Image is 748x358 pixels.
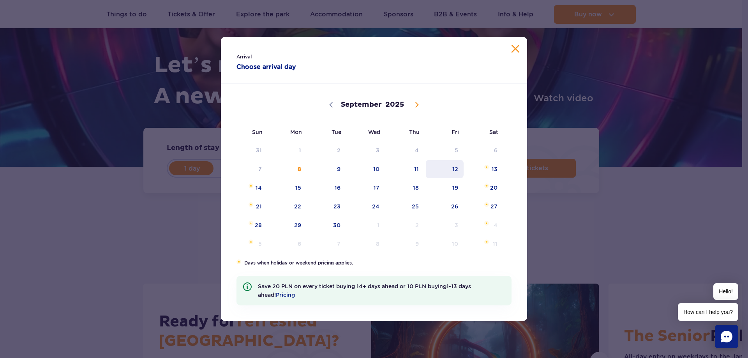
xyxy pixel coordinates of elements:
[386,123,425,141] span: Thu
[464,160,504,178] span: September 13, 2025
[464,123,504,141] span: Sat
[229,216,268,234] span: September 28, 2025
[229,123,268,141] span: Sun
[464,235,504,253] span: October 11, 2025
[715,325,738,348] div: Chat
[307,179,347,197] span: September 16, 2025
[268,235,307,253] span: October 6, 2025
[307,123,347,141] span: Tue
[464,141,504,159] span: September 6, 2025
[512,45,519,53] button: Close calendar
[386,216,425,234] span: October 2, 2025
[268,141,307,159] span: September 1, 2025
[268,216,307,234] span: September 29, 2025
[464,216,504,234] span: October 4, 2025
[307,235,347,253] span: October 7, 2025
[268,123,307,141] span: Mon
[464,179,504,197] span: September 20, 2025
[229,141,268,159] span: August 31, 2025
[425,216,464,234] span: October 3, 2025
[236,62,358,72] strong: Choose arrival day
[386,198,425,215] span: September 25, 2025
[678,303,738,321] span: How can I help you?
[713,283,738,300] span: Hello!
[386,141,425,159] span: September 4, 2025
[268,179,307,197] span: September 15, 2025
[268,160,307,178] span: September 8, 2025
[347,123,386,141] span: Wed
[425,198,464,215] span: September 26, 2025
[347,141,386,159] span: September 3, 2025
[229,179,268,197] span: September 14, 2025
[464,198,504,215] span: September 27, 2025
[347,179,386,197] span: September 17, 2025
[229,198,268,215] span: September 21, 2025
[347,160,386,178] span: September 10, 2025
[276,292,295,298] a: Pricing
[347,235,386,253] span: October 8, 2025
[425,179,464,197] span: September 19, 2025
[236,53,358,61] span: Arrival
[425,235,464,253] span: October 10, 2025
[425,123,464,141] span: Fri
[386,179,425,197] span: September 18, 2025
[236,259,512,266] li: Days when holiday or weekend pricing applies.
[307,216,347,234] span: September 30, 2025
[425,160,464,178] span: September 12, 2025
[347,198,386,215] span: September 24, 2025
[307,160,347,178] span: September 9, 2025
[268,198,307,215] span: September 22, 2025
[386,235,425,253] span: October 9, 2025
[307,198,347,215] span: September 23, 2025
[347,216,386,234] span: October 1, 2025
[425,141,464,159] span: September 5, 2025
[236,276,512,305] li: Save 20 PLN on every ticket buying 14+ days ahead or 10 PLN buying 1-13 days ahead!
[229,160,268,178] span: September 7, 2025
[307,141,347,159] span: September 2, 2025
[386,160,425,178] span: September 11, 2025
[229,235,268,253] span: October 5, 2025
